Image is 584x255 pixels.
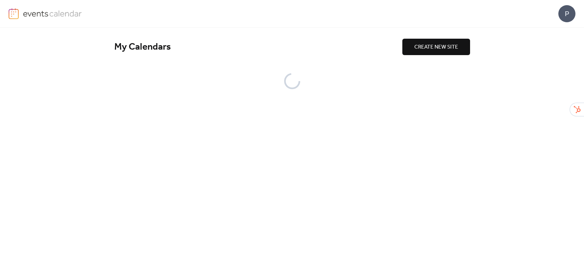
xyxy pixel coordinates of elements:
div: P [558,5,575,22]
span: CREATE NEW SITE [414,43,458,51]
div: My Calendars [114,41,402,53]
button: CREATE NEW SITE [402,39,470,55]
img: logo [9,8,19,19]
img: logo-type [23,8,82,18]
